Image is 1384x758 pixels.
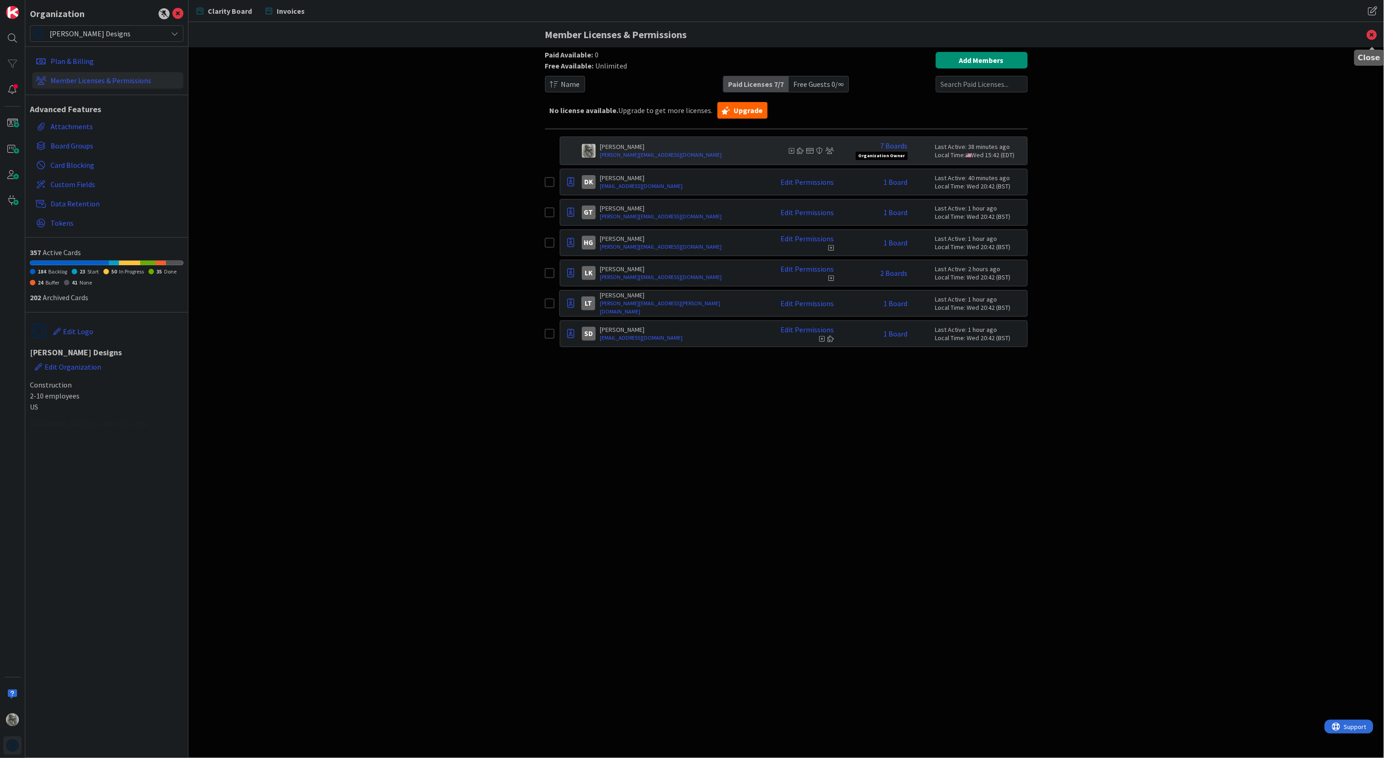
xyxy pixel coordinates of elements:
a: Edit Permissions [781,265,834,273]
span: None [80,279,92,286]
a: [EMAIL_ADDRESS][DOMAIN_NAME] [600,182,761,190]
a: [PERSON_NAME][EMAIL_ADDRESS][DOMAIN_NAME] [600,273,761,281]
img: avatar [6,739,19,752]
span: US [30,401,183,412]
span: Tokens [51,217,180,228]
span: Data Retention [51,198,180,209]
a: 1 Board [884,208,908,217]
span: Construction [30,379,183,390]
span: Buffer [46,279,59,286]
a: Edit Permissions [781,208,834,217]
img: us.png [966,153,972,158]
span: Clarity Board [208,6,252,17]
a: Plan & Billing [32,53,183,69]
a: 2 Boards [881,269,908,277]
h1: [PERSON_NAME] Designs [30,348,183,376]
div: LK [582,266,596,280]
b: No license available. [550,106,619,115]
span: 357 [30,248,41,257]
img: avatar [32,27,45,40]
a: [PERSON_NAME][EMAIL_ADDRESS][DOMAIN_NAME] [600,212,761,221]
div: Local Time: Wed 15:42 (EDT) [935,151,1023,159]
span: 202 [30,293,41,302]
span: Custom Fields [51,179,180,190]
span: Invoices [277,6,305,17]
div: Active Cards [30,247,183,258]
div: [GEOGRAPHIC_DATA] 7.11.0-3510-7.11.0-2852 [30,419,183,429]
a: Edit Permissions [781,299,834,308]
span: Unlimited [596,61,627,70]
img: PA [582,144,596,158]
div: Local Time: Wed 20:42 (BST) [935,212,1023,221]
span: Board Groups [51,140,180,151]
a: [EMAIL_ADDRESS][DOMAIN_NAME] [600,334,761,342]
div: Last Active: 1 hour ago [935,295,1023,303]
button: Add Members [936,52,1028,68]
a: Custom Fields [32,176,183,193]
a: Invoices [260,3,310,19]
div: Local Time: Wed 20:42 (BST) [935,273,1023,281]
a: Edit Permissions [781,234,834,243]
div: Free Guests 0 / ∞ [789,76,849,92]
span: Organization Owner [856,152,908,160]
a: Clarity Board [191,3,257,19]
div: Last Active: 1 hour ago [935,234,1023,243]
p: [PERSON_NAME] [600,142,761,151]
a: Member Licenses & Permissions [32,72,183,89]
span: Start [87,268,99,275]
span: Support [19,1,42,12]
span: Paid Available: [545,50,593,59]
span: 50 [111,268,117,275]
div: LT [581,296,595,310]
a: 1 Board [884,239,908,247]
h3: Member Licenses & Permissions [545,22,1028,47]
a: [PERSON_NAME][EMAIL_ADDRESS][DOMAIN_NAME] [600,151,761,159]
div: Archived Cards [30,292,183,303]
button: Edit Logo [53,322,94,341]
a: Attachments [32,118,183,135]
div: Local Time: Wed 20:42 (BST) [935,243,1023,251]
p: [PERSON_NAME] [600,325,761,334]
span: 0 [595,50,599,59]
p: [PERSON_NAME] [600,174,761,182]
span: 35 [156,268,162,275]
div: Last Active: 1 hour ago [935,204,1023,212]
img: avatar [30,322,48,340]
a: Upgrade [718,102,768,119]
a: Card Blocking [32,157,183,173]
div: Local Time: Wed 20:42 (BST) [935,334,1023,342]
div: Last Active: 2 hours ago [935,265,1023,273]
span: In Progress [119,268,144,275]
p: [PERSON_NAME] [600,234,761,243]
a: Edit Permissions [781,178,834,186]
h1: Advanced Features [30,104,183,114]
span: 23 [80,268,85,275]
a: 1 Board [884,299,908,308]
span: Upgrade to get more licenses. [550,105,713,116]
span: Done [164,268,177,275]
p: [PERSON_NAME] [600,265,761,273]
div: Paid Licenses 7 / 7 [723,76,789,92]
input: Search Paid Licenses... [936,76,1028,92]
div: GT [582,205,596,219]
div: Last Active: 40 minutes ago [935,174,1023,182]
div: HG [582,236,596,250]
a: 1 Board [884,330,908,338]
a: Edit Permissions [781,325,834,334]
a: Board Groups [32,137,183,154]
span: Card Blocking [51,160,180,171]
span: 184 [38,268,46,275]
button: Name [545,76,585,92]
a: [PERSON_NAME][EMAIL_ADDRESS][DOMAIN_NAME] [600,243,761,251]
p: [PERSON_NAME] [600,204,761,212]
button: Edit Organization [34,357,102,376]
span: Edit Logo [63,327,93,336]
span: Free Available: [545,61,594,70]
a: 7 Boards [881,142,908,150]
a: Tokens [32,215,183,231]
span: [PERSON_NAME] Designs [50,27,163,40]
a: [PERSON_NAME][EMAIL_ADDRESS][PERSON_NAME][DOMAIN_NAME] [600,299,760,316]
div: Last Active: 38 minutes ago [935,142,1023,151]
span: Backlog [48,268,67,275]
img: PA [6,713,19,726]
